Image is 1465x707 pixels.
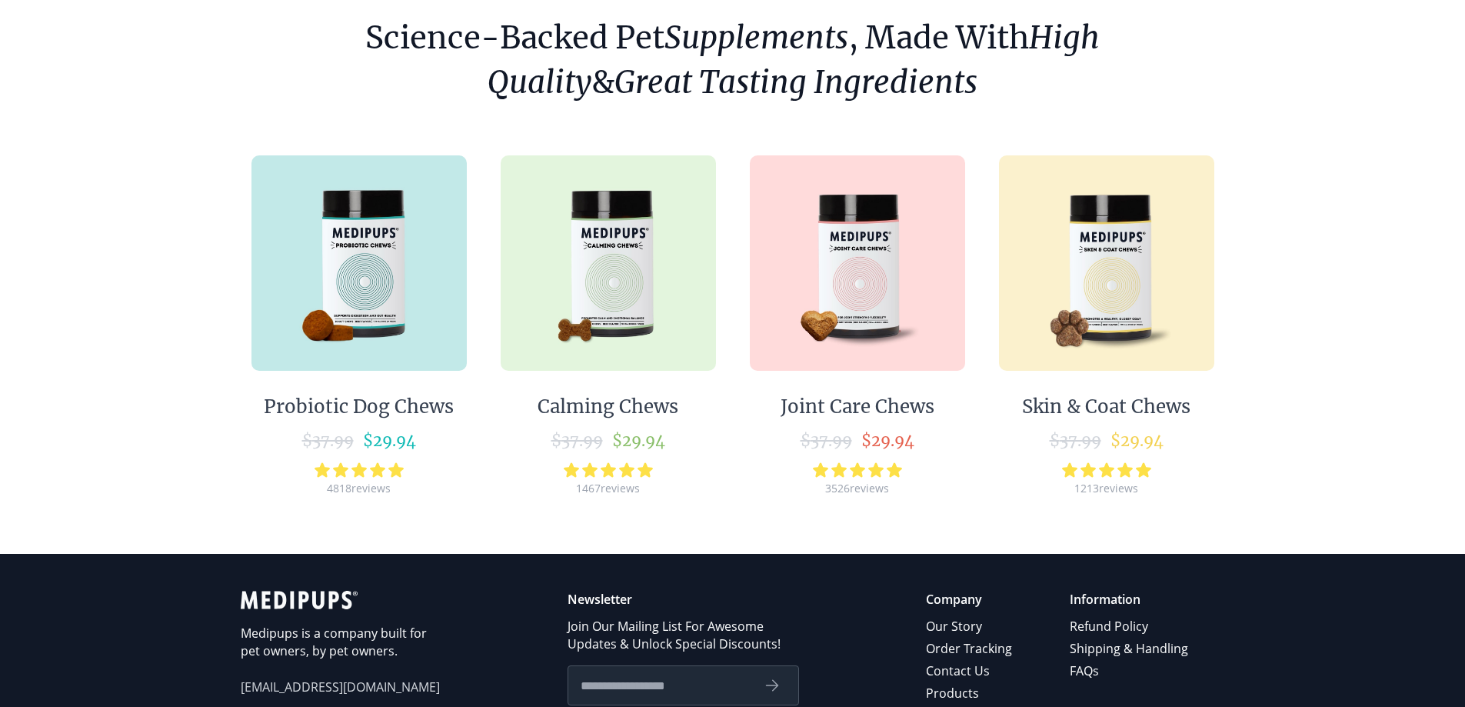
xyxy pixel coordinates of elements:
[614,63,977,102] i: Great Tasting Ingredients
[1050,431,1101,450] span: $ 37.99
[664,18,848,57] i: Supplements
[1074,481,1138,495] div: 1213 reviews
[491,142,726,495] a: Calming Chews - MedipupsCalming Chews$37.99$29.941467reviews
[926,615,1014,638] a: Our Story
[825,481,889,495] div: 3526 reviews
[501,155,716,371] img: Calming Chews - Medipups
[1110,431,1164,450] span: $ 29.94
[1070,591,1190,609] p: Information
[926,591,1014,609] p: Company
[1070,660,1190,682] a: FAQs
[740,142,975,495] a: Joint Care Chews - MedipupsJoint Care Chews$37.99$29.943526reviews
[989,142,1224,495] a: Skin & Coat Chews - MedipupsSkin & Coat Chews$37.99$29.941213reviews
[363,431,416,450] span: $ 29.94
[551,431,603,450] span: $ 37.99
[861,431,914,450] span: $ 29.94
[284,15,1182,105] h1: Science-Backed Pet , Made With &
[538,395,678,419] div: Calming Chews
[241,625,441,660] p: Medipups is a company built for pet owners, by pet owners.
[926,682,1014,705] a: Products
[999,155,1214,371] img: Skin & Coat Chews - Medipups
[612,431,665,450] span: $ 29.94
[926,660,1014,682] a: Contact Us
[801,431,852,450] span: $ 37.99
[568,591,799,609] p: Newsletter
[251,155,467,371] img: Probiotic Dog Chews - Medipups
[576,481,640,495] div: 1467 reviews
[926,638,1014,660] a: Order Tracking
[568,618,799,653] p: Join Our Mailing List For Awesome Updates & Unlock Special Discounts!
[241,679,441,696] span: [EMAIL_ADDRESS][DOMAIN_NAME]
[264,395,454,419] div: Probiotic Dog Chews
[241,142,477,495] a: Probiotic Dog Chews - MedipupsProbiotic Dog Chews$37.99$29.944818reviews
[1022,395,1190,419] div: Skin & Coat Chews
[750,155,965,371] img: Joint Care Chews - Medipups
[1070,615,1190,638] a: Refund Policy
[1070,638,1190,660] a: Shipping & Handling
[327,481,391,495] div: 4818 reviews
[302,431,354,450] span: $ 37.99
[781,395,934,419] div: Joint Care Chews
